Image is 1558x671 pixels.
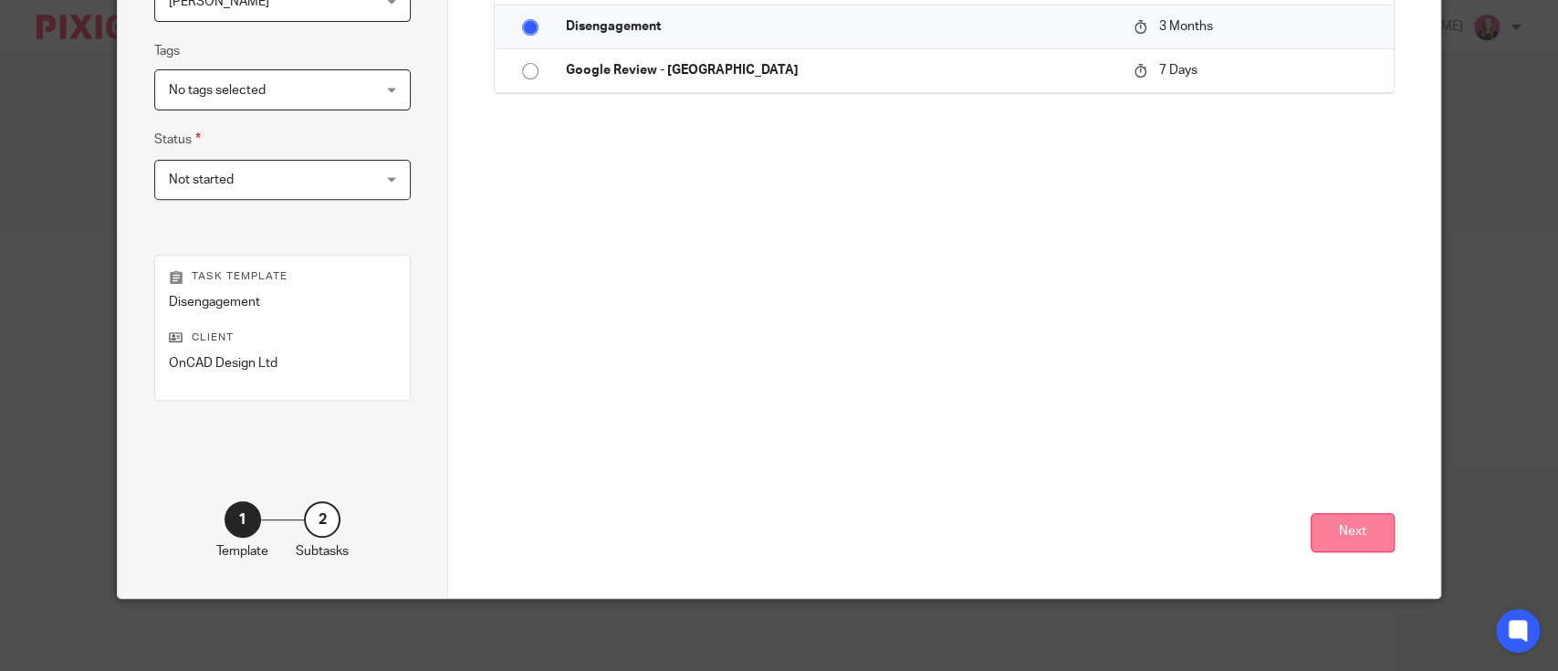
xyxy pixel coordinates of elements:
[169,330,396,345] p: Client
[169,84,266,97] span: No tags selected
[304,501,340,538] div: 2
[169,293,396,311] p: Disengagement
[169,173,234,186] span: Not started
[1311,513,1395,552] button: Next
[566,61,1114,79] p: Google Review - [GEOGRAPHIC_DATA]
[154,129,201,150] label: Status
[169,354,396,372] p: OnCAD Design Ltd
[225,501,261,538] div: 1
[566,17,1114,36] p: Disengagement
[154,42,180,60] label: Tags
[296,542,349,561] p: Subtasks
[1159,20,1213,33] span: 3 Months
[216,542,268,561] p: Template
[1159,64,1197,77] span: 7 Days
[169,269,396,284] p: Task template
